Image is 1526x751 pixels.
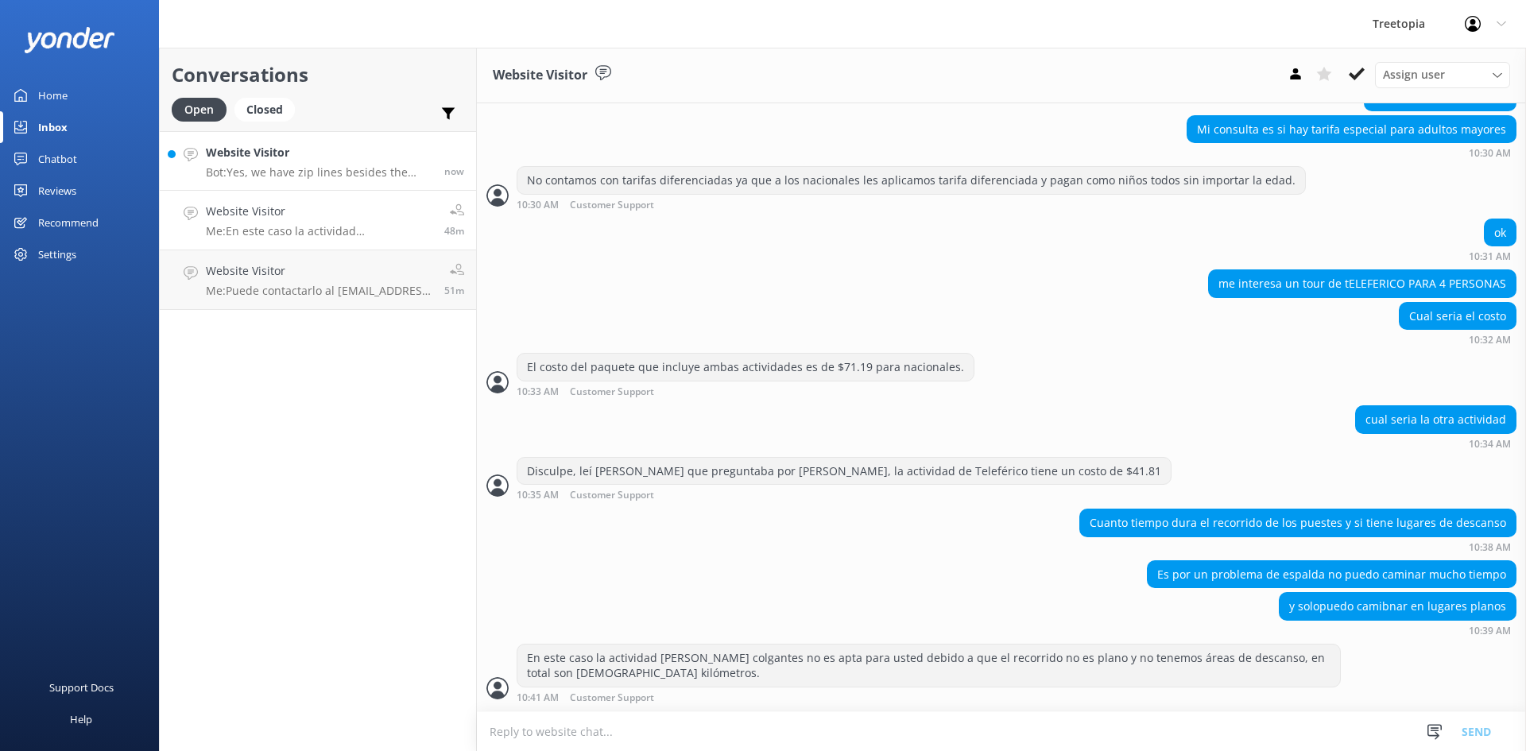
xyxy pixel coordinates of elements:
a: Website VisitorMe:En este caso la actividad [PERSON_NAME] colgantes no es apta para usted debido ... [160,191,476,250]
div: Closed [234,98,295,122]
div: Sep 06 2025 10:41am (UTC -06:00) America/Mexico_City [517,691,1341,703]
div: Cuanto tiempo dura el recorrido de los puestes y si tiene lugares de descanso [1080,509,1516,536]
a: Closed [234,100,303,118]
div: Recommend [38,207,99,238]
strong: 10:31 AM [1469,252,1511,261]
div: cual seria la otra actividad [1356,406,1516,433]
div: Chatbot [38,143,77,175]
div: Help [70,703,92,735]
strong: 10:30 AM [517,200,559,211]
strong: 10:34 AM [1469,439,1511,449]
a: Open [172,100,234,118]
strong: 10:35 AM [517,490,559,501]
strong: 10:38 AM [1469,543,1511,552]
p: Me: En este caso la actividad [PERSON_NAME] colgantes no es apta para usted debido a que el recor... [206,224,432,238]
h3: Website Visitor [493,65,587,86]
div: Sep 06 2025 10:35am (UTC -06:00) America/Mexico_City [517,489,1172,501]
div: Sep 06 2025 10:39am (UTC -06:00) America/Mexico_City [1279,625,1516,636]
div: Sep 06 2025 10:32am (UTC -06:00) America/Mexico_City [1399,334,1516,345]
span: Sep 06 2025 10:38am (UTC -06:00) America/Mexico_City [444,284,464,297]
div: En este caso la actividad [PERSON_NAME] colgantes no es apta para usted debido a que el recorrido... [517,645,1340,687]
div: Assign User [1375,62,1510,87]
strong: 10:41 AM [517,693,559,703]
div: Disculpe, leí [PERSON_NAME] que preguntaba por [PERSON_NAME], la actividad de Teleférico tiene un... [517,458,1171,485]
img: yonder-white-logo.png [24,27,115,53]
div: Mi consulta es si hay tarifa especial para adultos mayores [1187,116,1516,143]
div: Sep 06 2025 10:34am (UTC -06:00) America/Mexico_City [1355,438,1516,449]
div: No contamos con tarifas diferenciadas ya que a los nacionales les aplicamos tarifa diferenciada y... [517,167,1305,194]
p: Me: Puede contactarlo al [EMAIL_ADDRESS][DOMAIN_NAME]. [206,284,432,298]
div: Sep 06 2025 10:30am (UTC -06:00) America/Mexico_City [1187,147,1516,158]
div: y solopuedo camibnar en lugares planos [1280,593,1516,620]
div: Home [38,79,68,111]
h4: Website Visitor [206,262,432,280]
a: Website VisitorMe:Puede contactarlo al [EMAIL_ADDRESS][DOMAIN_NAME].51m [160,250,476,310]
a: Website VisitorBot:Yes, we have zip lines besides the Zipline Bike. Tandem zip lining is availabl... [160,131,476,191]
span: Sep 06 2025 11:29am (UTC -06:00) America/Mexico_City [444,165,464,178]
span: Customer Support [570,200,654,211]
span: Customer Support [570,490,654,501]
div: Support Docs [49,672,114,703]
strong: 10:32 AM [1469,335,1511,345]
div: Inbox [38,111,68,143]
div: Es por un problema de espalda no puedo caminar mucho tiempo [1148,561,1516,588]
div: Open [172,98,227,122]
span: Customer Support [570,387,654,397]
div: Sep 06 2025 10:33am (UTC -06:00) America/Mexico_City [517,385,974,397]
span: Assign user [1383,66,1445,83]
div: Sep 06 2025 10:31am (UTC -06:00) America/Mexico_City [1469,250,1516,261]
p: Bot: Yes, we have zip lines besides the Zipline Bike. Tandem zip lining is available on our two l... [206,165,432,180]
h4: Website Visitor [206,144,432,161]
span: Customer Support [570,693,654,703]
div: ok [1485,219,1516,246]
div: Sep 06 2025 10:38am (UTC -06:00) America/Mexico_City [1079,541,1516,552]
div: Settings [38,238,76,270]
strong: 10:39 AM [1469,626,1511,636]
h2: Conversations [172,60,464,90]
div: Sep 06 2025 10:30am (UTC -06:00) America/Mexico_City [517,199,1306,211]
strong: 10:33 AM [517,387,559,397]
div: Reviews [38,175,76,207]
span: Sep 06 2025 10:41am (UTC -06:00) America/Mexico_City [444,224,464,238]
div: El costo del paquete que incluye ambas actividades es de $71.19 para nacionales. [517,354,974,381]
h4: Website Visitor [206,203,432,220]
div: me interesa un tour de tELEFERICO PARA 4 PERSONAS [1209,270,1516,297]
strong: 10:30 AM [1469,149,1511,158]
div: Cual seria el costo [1400,303,1516,330]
